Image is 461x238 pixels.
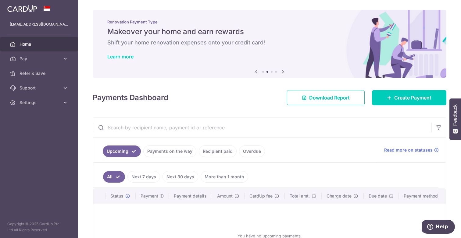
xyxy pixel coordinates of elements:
[287,90,365,105] a: Download Report
[93,92,168,103] h4: Payments Dashboard
[422,220,455,235] iframe: Opens a widget where you can find more information
[20,41,60,47] span: Home
[107,39,432,46] h6: Shift your home renovation expenses onto your credit card!
[110,193,123,199] span: Status
[107,27,432,37] h5: Makeover your home and earn rewards
[20,85,60,91] span: Support
[449,98,461,140] button: Feedback - Show survey
[399,188,446,204] th: Payment method
[143,145,196,157] a: Payments on the way
[136,188,169,204] th: Payment ID
[309,94,350,101] span: Download Report
[7,5,37,12] img: CardUp
[372,90,446,105] a: Create Payment
[384,147,439,153] a: Read more on statuses
[199,145,237,157] a: Recipient paid
[452,104,458,126] span: Feedback
[217,193,233,199] span: Amount
[20,70,60,76] span: Refer & Save
[103,145,141,157] a: Upcoming
[384,147,433,153] span: Read more on statuses
[201,171,248,183] a: More than 1 month
[127,171,160,183] a: Next 7 days
[10,21,68,27] p: [EMAIL_ADDRESS][DOMAIN_NAME]
[93,10,446,78] img: Renovation banner
[103,171,125,183] a: All
[369,193,387,199] span: Due date
[20,100,60,106] span: Settings
[107,54,134,60] a: Learn more
[239,145,265,157] a: Overdue
[20,56,60,62] span: Pay
[327,193,352,199] span: Charge date
[394,94,431,101] span: Create Payment
[169,188,212,204] th: Payment details
[93,118,431,137] input: Search by recipient name, payment id or reference
[107,19,432,24] p: Renovation Payment Type
[290,193,310,199] span: Total amt.
[163,171,198,183] a: Next 30 days
[249,193,273,199] span: CardUp fee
